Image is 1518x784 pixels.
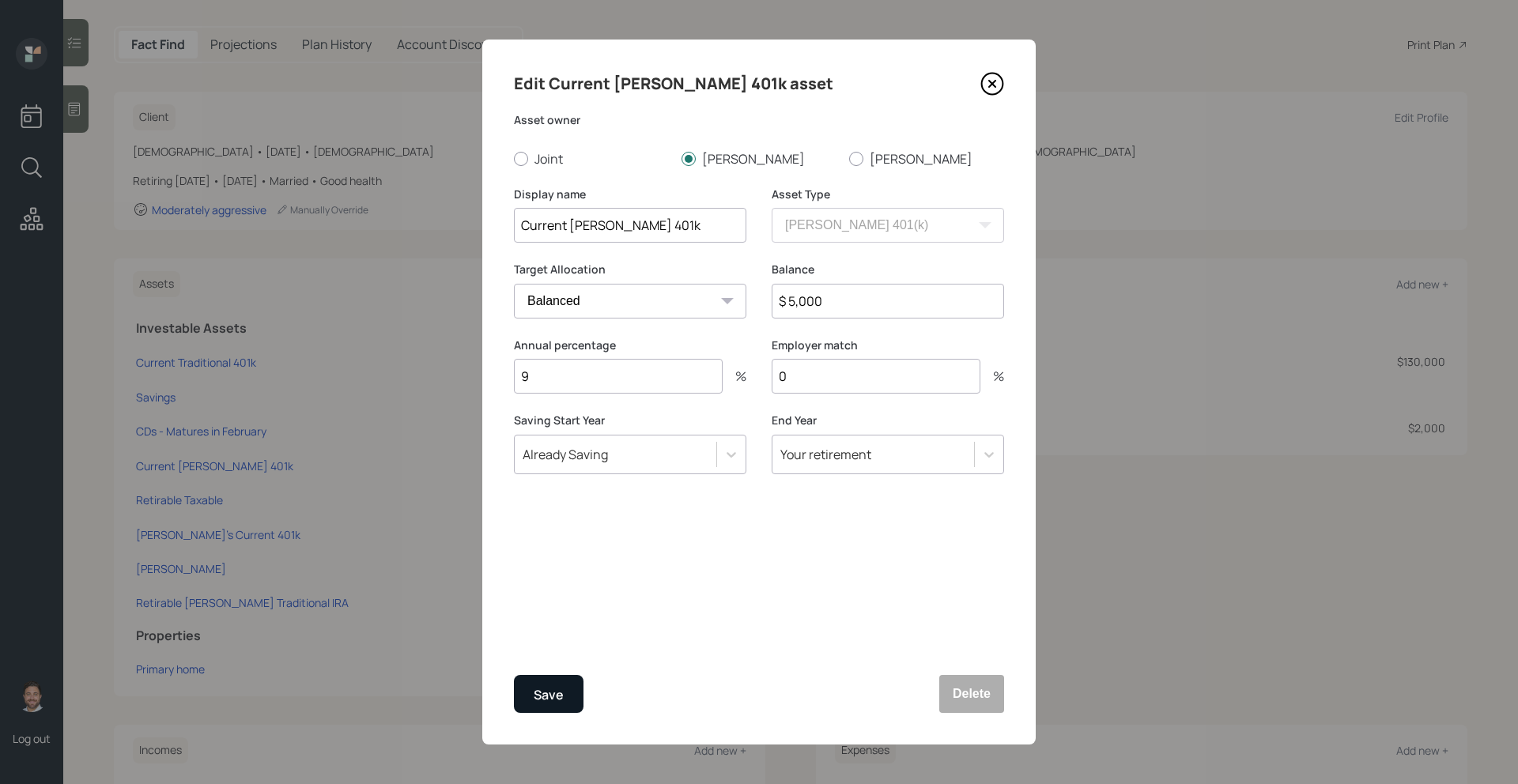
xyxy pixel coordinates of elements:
[772,413,1004,428] label: End Year
[682,150,836,168] label: [PERSON_NAME]
[514,675,583,713] button: Save
[514,413,746,428] label: Saving Start Year
[514,262,746,277] label: Target Allocation
[780,446,871,463] div: Your retirement
[723,370,746,383] div: %
[523,446,608,463] div: Already Saving
[514,112,1004,128] label: Asset owner
[514,337,746,353] label: Annual percentage
[939,675,1004,713] button: Delete
[772,187,1004,202] label: Asset Type
[772,337,1004,353] label: Employer match
[514,150,669,168] label: Joint
[534,684,564,706] div: Save
[849,150,1004,168] label: [PERSON_NAME]
[514,71,833,96] h4: Edit Current [PERSON_NAME] 401k asset
[772,262,1004,277] label: Balance
[980,370,1004,383] div: %
[514,187,746,202] label: Display name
